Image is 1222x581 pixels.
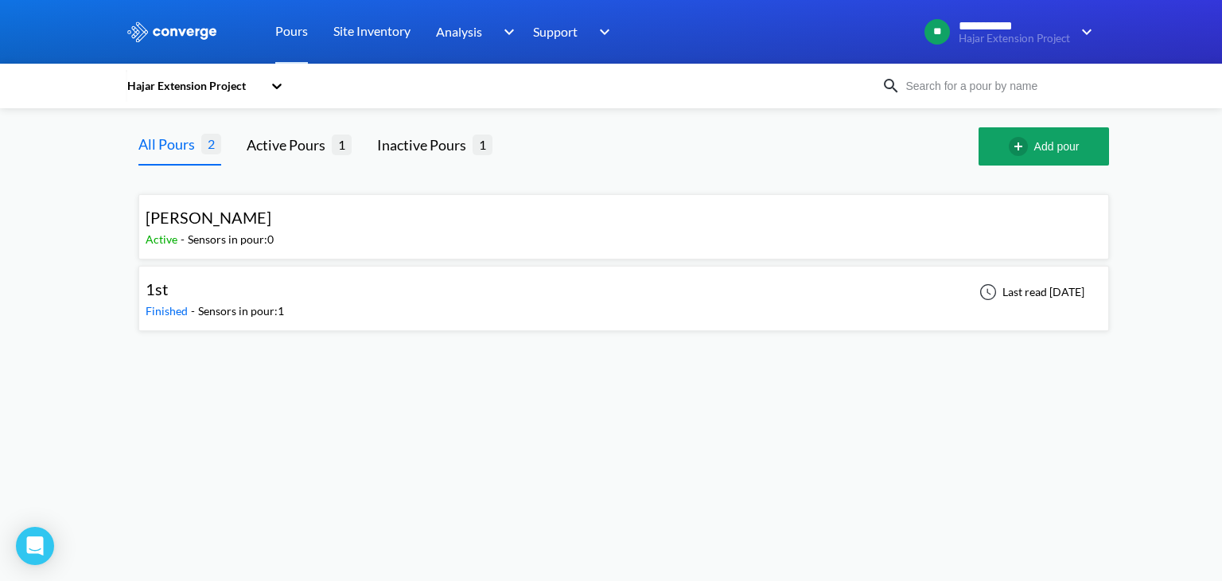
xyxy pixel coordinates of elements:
div: All Pours [138,133,201,155]
span: Analysis [436,21,482,41]
img: icon-search.svg [881,76,901,96]
div: Hajar Extension Project [126,77,263,95]
img: downArrow.svg [589,22,614,41]
span: [PERSON_NAME] [146,208,271,227]
div: Sensors in pour: 1 [198,302,284,320]
input: Search for a pour by name [901,77,1093,95]
div: Open Intercom Messenger [16,527,54,565]
button: Add pour [979,127,1109,166]
div: Inactive Pours [377,134,473,156]
span: Support [533,21,578,41]
span: - [191,304,198,318]
img: downArrow.svg [493,22,519,41]
div: Last read [DATE] [971,283,1089,302]
img: add-circle-outline.svg [1009,137,1034,156]
a: 1stFinished-Sensors in pour:1Last read [DATE] [138,284,1109,298]
span: 1 [473,135,492,154]
span: 2 [201,134,221,154]
span: Hajar Extension Project [959,33,1071,45]
span: Finished [146,304,191,318]
span: Active [146,232,181,246]
span: - [181,232,188,246]
span: 1 [332,135,352,154]
div: Sensors in pour: 0 [188,231,274,248]
a: [PERSON_NAME]Active-Sensors in pour:0 [138,213,1109,226]
img: downArrow.svg [1071,22,1096,41]
span: 1st [146,279,168,298]
img: logo_ewhite.svg [126,21,218,42]
div: Active Pours [247,134,332,156]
